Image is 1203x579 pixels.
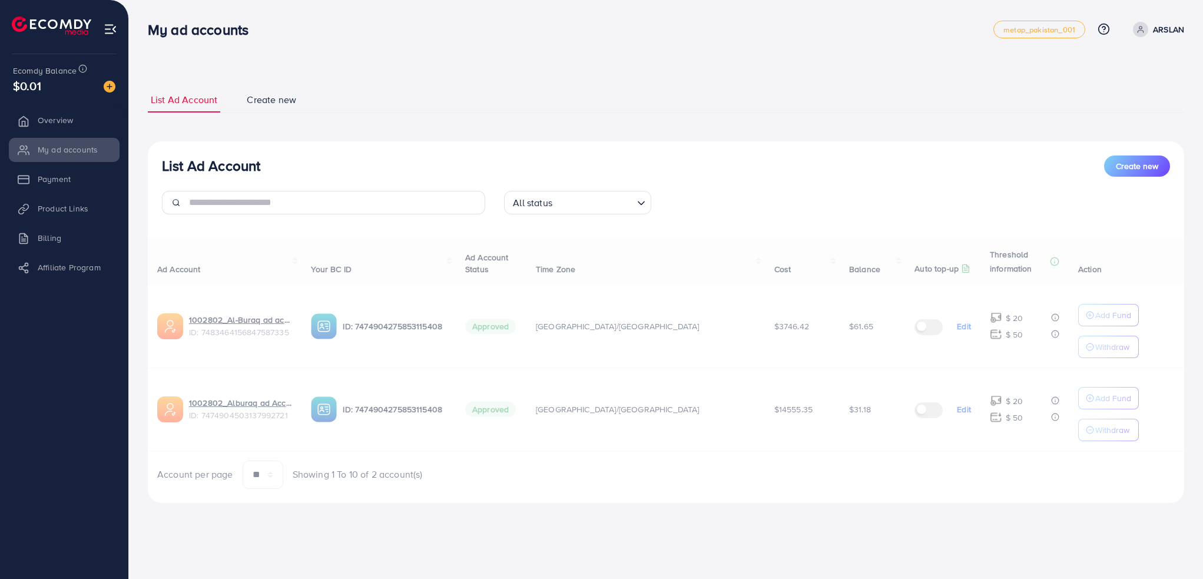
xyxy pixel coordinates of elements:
p: ARSLAN [1153,22,1184,37]
span: metap_pakistan_001 [1003,26,1075,34]
div: Search for option [504,191,651,214]
img: image [104,81,115,92]
button: Create new [1104,155,1170,177]
span: Create new [247,93,296,107]
img: menu [104,22,117,36]
span: Create new [1116,160,1158,172]
span: $0.01 [13,77,41,94]
a: ARSLAN [1128,22,1184,37]
h3: List Ad Account [162,157,260,174]
span: Ecomdy Balance [13,65,77,77]
a: metap_pakistan_001 [993,21,1085,38]
img: logo [12,16,91,35]
span: List Ad Account [151,93,217,107]
h3: My ad accounts [148,21,258,38]
input: Search for option [556,192,632,211]
span: All status [511,194,555,211]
